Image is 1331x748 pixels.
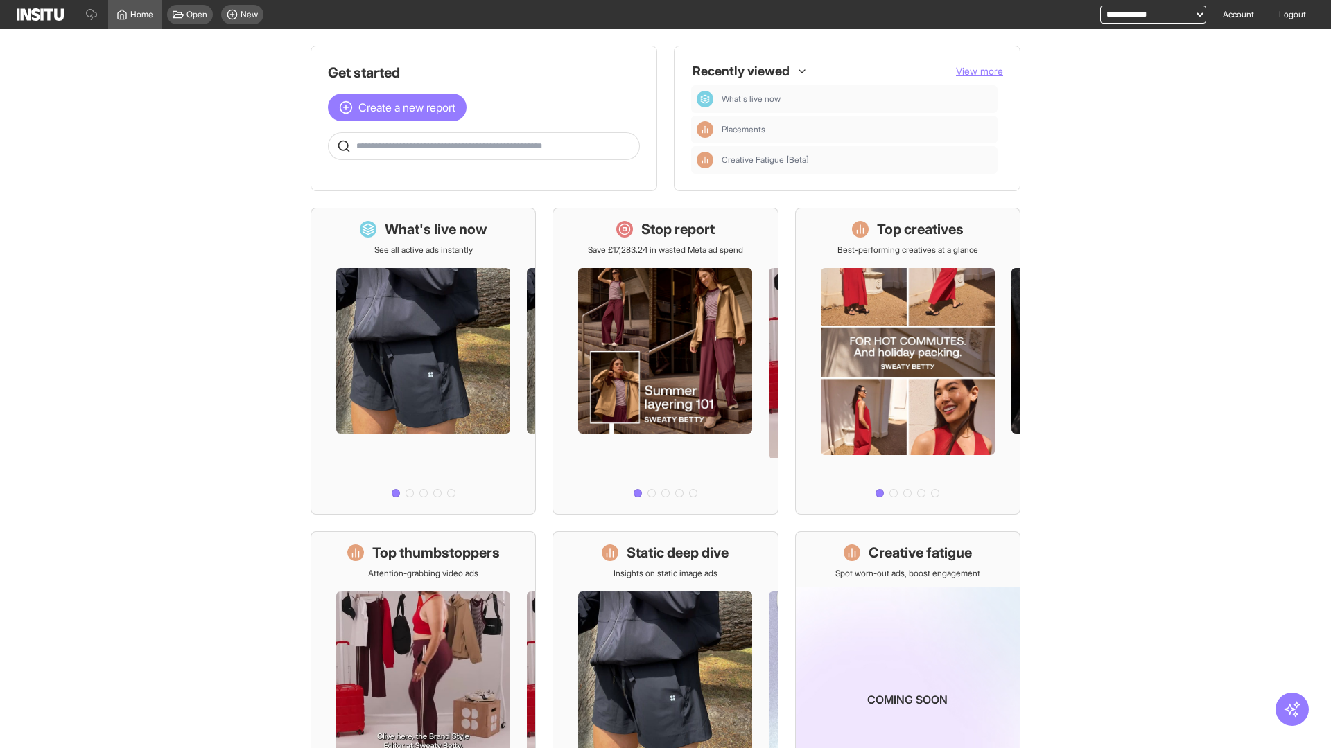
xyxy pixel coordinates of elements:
span: Create a new report [358,99,455,116]
span: Creative Fatigue [Beta] [722,154,992,166]
h1: Static deep dive [627,543,729,562]
p: Insights on static image ads [614,568,717,579]
button: View more [956,64,1003,78]
span: Open [186,9,207,20]
span: Creative Fatigue [Beta] [722,154,809,166]
span: New [241,9,258,20]
h1: Top thumbstoppers [372,543,500,562]
p: See all active ads instantly [374,244,473,256]
span: What's live now [722,93,781,105]
span: Placements [722,124,765,135]
p: Save £17,283.24 in wasted Meta ad spend [588,244,743,256]
h1: Stop report [641,220,715,239]
p: Best-performing creatives at a glance [837,244,978,256]
p: Attention-grabbing video ads [368,568,478,579]
h1: What's live now [385,220,487,239]
span: Placements [722,124,992,135]
h1: Get started [328,63,640,82]
a: Top creativesBest-performing creatives at a glance [795,208,1020,515]
div: Insights [697,121,713,138]
span: View more [956,65,1003,77]
span: What's live now [722,93,992,105]
h1: Top creatives [877,220,964,239]
img: Logo [17,8,64,21]
button: Create a new report [328,93,467,121]
a: Stop reportSave £17,283.24 in wasted Meta ad spend [553,208,778,515]
div: Dashboard [697,91,713,107]
span: Home [130,9,153,20]
div: Insights [697,152,713,168]
a: What's live nowSee all active ads instantly [311,208,536,515]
